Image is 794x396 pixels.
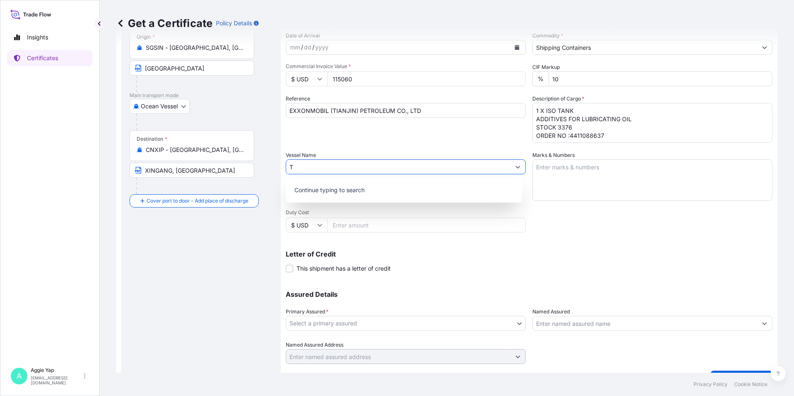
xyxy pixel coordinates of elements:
[532,95,584,103] label: Description of Cargo
[286,159,510,174] input: Type to search vessel name or IMO
[327,218,526,232] input: Enter amount
[289,42,301,52] div: month,
[130,92,272,99] p: Main transport mode
[17,372,22,380] span: A
[31,367,82,374] p: Aggie Yap
[694,381,728,388] p: Privacy Policy
[31,375,82,385] p: [EMAIL_ADDRESS][DOMAIN_NAME]
[216,19,252,27] p: Policy Details
[286,291,772,298] p: Assured Details
[312,42,314,52] div: /
[757,316,772,331] button: Show suggestions
[130,163,254,178] input: Text to appear on certificate
[532,71,549,86] div: %
[286,63,526,70] span: Commercial Invoice Value
[532,151,575,159] label: Marks & Numbers
[130,61,254,76] input: Text to appear on certificate
[27,54,58,62] p: Certificates
[510,349,525,364] button: Show suggestions
[27,33,48,42] p: Insights
[314,42,329,52] div: year,
[286,251,772,257] p: Letter of Credit
[327,71,526,86] input: Enter amount
[146,44,244,52] input: Origin
[301,42,303,52] div: /
[757,40,772,55] button: Show suggestions
[141,102,178,110] span: Ocean Vessel
[116,17,213,30] p: Get a Certificate
[549,71,772,86] input: Enter percentage between 0 and 24%
[533,40,757,55] input: Type to search commodity
[289,181,519,199] div: Suggestions
[147,197,248,205] span: Cover port to door - Add place of discharge
[130,99,190,114] button: Select transport
[510,41,524,54] button: Calendar
[289,319,357,328] span: Select a primary assured
[146,146,244,154] input: Destination
[286,308,328,316] span: Primary Assured
[286,349,510,364] input: Named Assured Address
[532,63,560,71] label: CIF Markup
[510,159,525,174] button: Show suggestions
[532,308,570,316] label: Named Assured
[137,136,167,142] div: Destination
[297,264,391,273] span: This shipment has a letter of credit
[734,381,767,388] p: Cookie Notice
[289,181,519,199] p: Continue typing to search
[533,316,757,331] input: Assured Name
[286,209,526,216] span: Duty Cost
[286,341,343,349] label: Named Assured Address
[286,103,526,118] input: Enter booking reference
[286,95,310,103] label: Reference
[286,151,316,159] label: Vessel Name
[303,42,312,52] div: day,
